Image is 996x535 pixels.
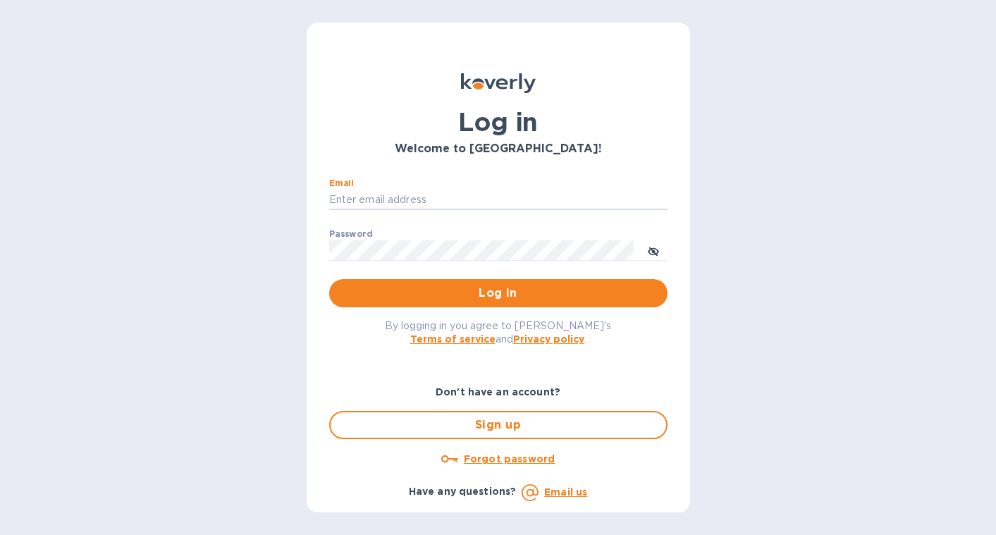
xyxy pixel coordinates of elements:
[342,417,655,433] span: Sign up
[544,486,587,498] a: Email us
[410,333,496,345] a: Terms of service
[436,386,560,398] b: Don't have an account?
[385,320,611,345] span: By logging in you agree to [PERSON_NAME]'s and .
[329,107,668,137] h1: Log in
[461,73,536,93] img: Koverly
[340,285,656,302] span: Log in
[639,236,668,264] button: toggle password visibility
[329,279,668,307] button: Log in
[409,486,517,497] b: Have any questions?
[329,142,668,156] h3: Welcome to [GEOGRAPHIC_DATA]!
[513,333,584,345] a: Privacy policy
[329,230,372,238] label: Password
[329,411,668,439] button: Sign up
[329,190,668,211] input: Enter email address
[464,453,555,465] u: Forgot password
[329,179,354,187] label: Email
